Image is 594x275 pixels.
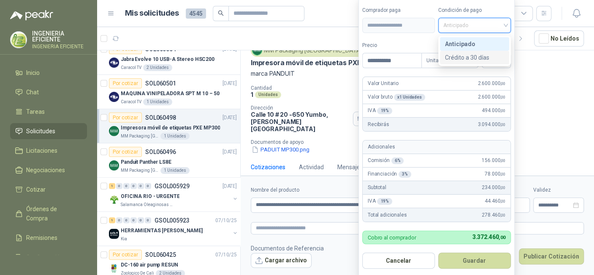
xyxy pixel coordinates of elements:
[26,126,55,136] span: Solicitudes
[251,111,350,132] p: Calle 10 # 20 -650 Yumbo , [PERSON_NAME][GEOGRAPHIC_DATA]
[26,107,45,116] span: Tareas
[121,133,159,140] p: MM Packaging [GEOGRAPHIC_DATA]
[394,94,425,101] div: x 1 Unidades
[534,30,584,47] button: No Leídos
[109,113,142,123] div: Por cotizar
[10,201,87,226] a: Órdenes de Compra
[222,182,237,190] p: [DATE]
[500,95,505,99] span: ,00
[368,143,395,151] p: Adicionales
[399,171,411,178] div: 3 %
[109,217,115,223] div: 1
[26,233,57,242] span: Remisiones
[477,121,505,129] span: 3.094.000
[145,149,176,155] p: SOL060496
[251,244,324,253] p: Documentos de Referencia
[477,80,505,88] span: 2.600.000
[500,172,505,176] span: ,00
[109,195,119,205] img: Company Logo
[10,249,87,265] a: Configuración
[10,143,87,159] a: Licitaciones
[368,235,416,240] p: Cobro al comprador
[145,115,176,121] p: SOL060498
[251,85,367,91] p: Cantidad
[26,88,39,97] span: Chat
[109,78,142,88] div: Por cotizar
[438,253,511,269] button: Guardar
[138,183,144,189] div: 0
[116,217,122,223] div: 0
[121,158,171,166] p: Panduit Panther LS8E
[251,91,253,98] p: 1
[10,123,87,139] a: Solicitudes
[368,211,407,219] p: Total adicionales
[251,58,387,67] p: Impresora móvil de etiquetas PXE MP300
[10,65,87,81] a: Inicio
[440,51,509,64] div: Crédito a 30 días
[472,234,505,240] span: 3.372.460
[251,145,310,154] button: PADUIT MP300.png
[143,64,172,71] div: 2 Unidades
[121,90,220,98] p: MAQUINA VINIPELADORA SPT M 10 – 50
[109,183,115,189] div: 1
[97,41,240,75] a: Por cotizarSOL060554[DATE] Company LogoJabra Evolve 10 USB-A Stereo HSC200Caracol TV2 Unidades
[109,147,142,157] div: Por cotizar
[10,10,53,20] img: Logo peakr
[130,183,137,189] div: 0
[109,160,119,170] img: Company Logo
[121,55,214,63] p: Jabra Evolve 10 USB-A Stereo HSC200
[519,248,584,264] button: Publicar Cotización
[500,199,505,203] span: ,00
[362,6,435,14] label: Comprador paga
[500,158,505,163] span: ,00
[145,252,176,258] p: SOL060425
[445,53,504,62] div: Crédito a 30 días
[222,80,237,88] p: [DATE]
[26,253,63,262] span: Configuración
[26,185,46,194] span: Cotizar
[443,19,506,32] span: Anticipado
[218,10,224,16] span: search
[377,107,392,114] div: 19 %
[121,201,174,208] p: Salamanca Oleaginosas SAS
[97,109,240,143] a: Por cotizarSOL060498[DATE] Company LogoImpresora móvil de etiquetas PXE MP300MM Packaging [GEOGRA...
[251,186,412,194] label: Nombre del producto
[109,250,142,260] div: Por cotizar
[123,183,130,189] div: 0
[426,54,473,67] span: Unitario
[145,217,151,223] div: 0
[109,92,119,102] img: Company Logo
[143,99,172,105] div: 1 Unidades
[155,217,190,223] p: GSOL005923
[377,198,392,205] div: 19 %
[438,6,511,14] label: Condición de pago
[109,263,119,273] img: Company Logo
[500,213,505,217] span: ,00
[482,184,505,192] span: 234.000
[368,170,411,178] p: Financiación
[500,122,505,127] span: ,00
[121,64,141,71] p: Caracol TV
[251,69,584,78] p: marca PANDUIT
[362,253,435,269] button: Cancelar
[109,229,119,239] img: Company Logo
[109,58,119,68] img: Company Logo
[10,181,87,198] a: Cotizar
[251,105,350,111] p: Dirección
[500,81,505,86] span: ,00
[215,217,237,225] p: 07/10/25
[362,41,421,49] label: Precio
[337,162,363,172] div: Mensajes
[10,104,87,120] a: Tareas
[121,236,127,242] p: Kia
[10,162,87,178] a: Negociaciones
[251,253,312,268] button: Cargar archivo
[445,39,504,49] div: Anticipado
[97,75,240,109] a: Por cotizarSOL060501[DATE] Company LogoMAQUINA VINIPELADORA SPT M 10 – 50Caracol TV1 Unidades
[368,80,399,88] p: Valor Unitario
[32,44,87,49] p: INGENIERIA EFICIENTE
[138,217,144,223] div: 0
[485,197,505,205] span: 44.460
[482,107,505,115] span: 494.000
[121,124,220,132] p: Impresora móvil de etiquetas PXE MP300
